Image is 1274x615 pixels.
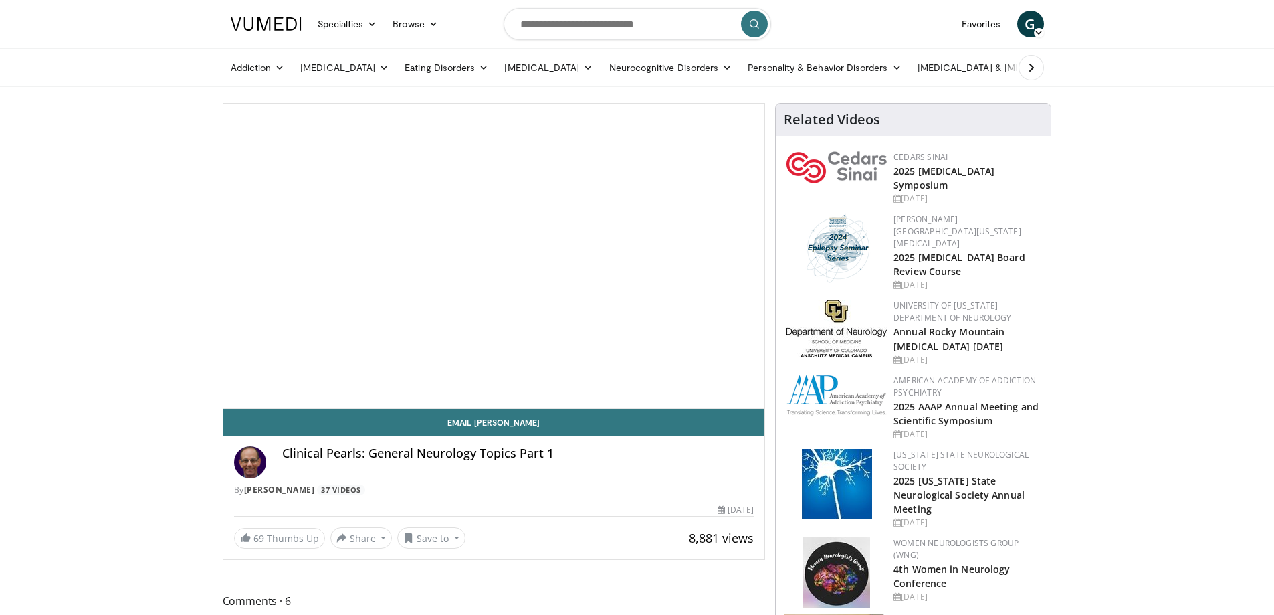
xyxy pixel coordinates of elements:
[786,375,887,416] img: f7c290de-70ae-47e0-9ae1-04035161c232.png.150x105_q85_autocrop_double_scale_upscale_version-0.2.png
[718,504,754,516] div: [DATE]
[893,251,1025,278] a: 2025 [MEDICAL_DATA] Board Review Course
[740,54,909,81] a: Personality & Behavior Disorders
[893,563,1010,590] a: 4th Women in Neurology Conference
[893,151,948,163] a: Cedars Sinai
[893,428,1040,440] div: [DATE]
[310,11,385,37] a: Specialties
[234,484,754,496] div: By
[244,484,315,495] a: [PERSON_NAME]
[893,375,1036,398] a: American Academy of Addiction Psychiatry
[330,527,393,549] button: Share
[893,449,1029,472] a: [US_STATE] State Neurological Society
[223,409,765,436] a: Email [PERSON_NAME]
[223,592,766,610] span: Comments 6
[803,537,870,608] img: 14d901f6-3e3b-40ba-bcee-b65699228850.jpg.150x105_q85_autocrop_double_scale_upscale_version-0.2.jpg
[910,54,1101,81] a: [MEDICAL_DATA] & [MEDICAL_DATA]
[496,54,601,81] a: [MEDICAL_DATA]
[223,54,293,81] a: Addiction
[397,527,465,549] button: Save to
[893,279,1040,291] div: [DATE]
[893,193,1040,205] div: [DATE]
[601,54,740,81] a: Neurocognitive Disorders
[317,485,366,496] a: 37 Videos
[282,446,754,461] h4: Clinical Pearls: General Neurology Topics Part 1
[893,213,1021,249] a: [PERSON_NAME][GEOGRAPHIC_DATA][US_STATE][MEDICAL_DATA]
[893,474,1025,515] a: 2025 [US_STATE] State Neurological Society Annual Meeting
[234,446,266,478] img: Avatar
[954,11,1009,37] a: Favorites
[893,165,994,191] a: 2025 [MEDICAL_DATA] Symposium
[893,537,1019,561] a: Women Neurologists Group (WNG)
[234,528,325,549] a: 69 Thumbs Up
[223,104,765,409] video-js: Video Player
[253,532,264,545] span: 69
[893,517,1040,529] div: [DATE]
[292,54,397,81] a: [MEDICAL_DATA]
[786,300,887,357] img: e56d7f87-1f02-478c-a66d-da6d5fbe2e7d.jpg.150x105_q85_autocrop_double_scale_upscale_version-0.2.jpg
[786,151,887,183] img: 7e905080-f4a2-4088-8787-33ce2bef9ada.png.150x105_q85_autocrop_double_scale_upscale_version-0.2.png
[893,591,1040,603] div: [DATE]
[504,8,771,40] input: Search topics, interventions
[231,17,302,31] img: VuMedi Logo
[784,112,880,128] h4: Related Videos
[689,530,754,546] span: 8,881 views
[801,213,873,284] img: 76bc84c6-69a7-4c34-b56c-bd0b7f71564d.png.150x105_q85_autocrop_double_scale_upscale_version-0.2.png
[385,11,446,37] a: Browse
[802,449,872,519] img: acd9fda7-b660-4062-a2ed-b14b2bb56add.webp.150x105_q85_autocrop_double_scale_upscale_version-0.2.jpg
[893,354,1040,366] div: [DATE]
[893,400,1039,427] a: 2025 AAAP Annual Meeting and Scientific Symposium
[397,54,496,81] a: Eating Disorders
[893,300,1011,323] a: University of [US_STATE] Department of Neurology
[1017,11,1044,37] a: G
[893,325,1004,352] a: Annual Rocky Mountain [MEDICAL_DATA] [DATE]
